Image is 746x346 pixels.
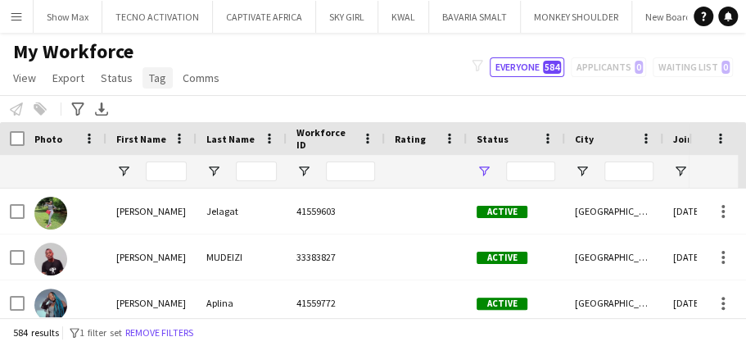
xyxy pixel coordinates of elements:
button: BAVARIA SMALT [429,1,521,33]
div: Aplina [197,280,287,326]
app-action-btn: Advanced filters [68,99,88,119]
img: IDRIS MUDEIZI [34,243,67,275]
span: Joined [673,133,705,145]
a: Tag [142,67,173,89]
span: 1 filter set [79,326,122,339]
img: Caren Jelagat [34,197,67,230]
button: Open Filter Menu [296,164,311,179]
span: Active [477,298,527,310]
button: Open Filter Menu [673,164,688,179]
div: Jelagat [197,189,287,234]
img: Mary Aplina [34,289,67,321]
input: Workforce ID Filter Input [326,162,375,181]
span: First Name [116,133,166,145]
div: 33383827 [287,234,385,280]
span: Active [477,252,527,264]
app-action-btn: Export XLSX [92,99,111,119]
div: 41559603 [287,189,385,234]
button: Remove filters [122,324,197,342]
span: Tag [149,71,166,85]
span: Status [101,71,133,85]
button: MONKEY SHOULDER [521,1,632,33]
button: CAPTIVATE AFRICA [213,1,316,33]
button: Open Filter Menu [116,164,131,179]
button: Everyone584 [490,57,564,77]
span: Photo [34,133,62,145]
div: MUDEIZI [197,234,287,280]
span: City [575,133,594,145]
div: [GEOGRAPHIC_DATA] [565,189,663,234]
a: Comms [176,67,226,89]
span: Rating [395,133,426,145]
a: Export [46,67,91,89]
button: KWAL [378,1,429,33]
span: Status [477,133,509,145]
input: City Filter Input [604,162,653,181]
a: View [7,67,43,89]
span: View [13,71,36,85]
button: Open Filter Menu [575,164,590,179]
div: 41559772 [287,280,385,326]
div: [GEOGRAPHIC_DATA] [565,234,663,280]
button: Show Max [34,1,102,33]
span: Active [477,206,527,218]
button: Open Filter Menu [477,164,491,179]
span: My Workforce [13,39,133,64]
button: TECNO ACTIVATION [102,1,213,33]
div: [PERSON_NAME] [106,189,197,234]
button: Open Filter Menu [206,164,221,179]
span: 584 [543,61,561,74]
div: [GEOGRAPHIC_DATA] [565,280,663,326]
button: New Board [632,1,705,33]
button: SKY GIRL [316,1,378,33]
span: Workforce ID [296,126,355,151]
input: Last Name Filter Input [236,162,277,181]
div: [PERSON_NAME] [106,280,197,326]
div: [PERSON_NAME] [106,234,197,280]
span: Export [52,71,84,85]
span: Comms [183,71,219,85]
span: Last Name [206,133,255,145]
input: First Name Filter Input [146,162,187,181]
a: Status [94,67,139,89]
